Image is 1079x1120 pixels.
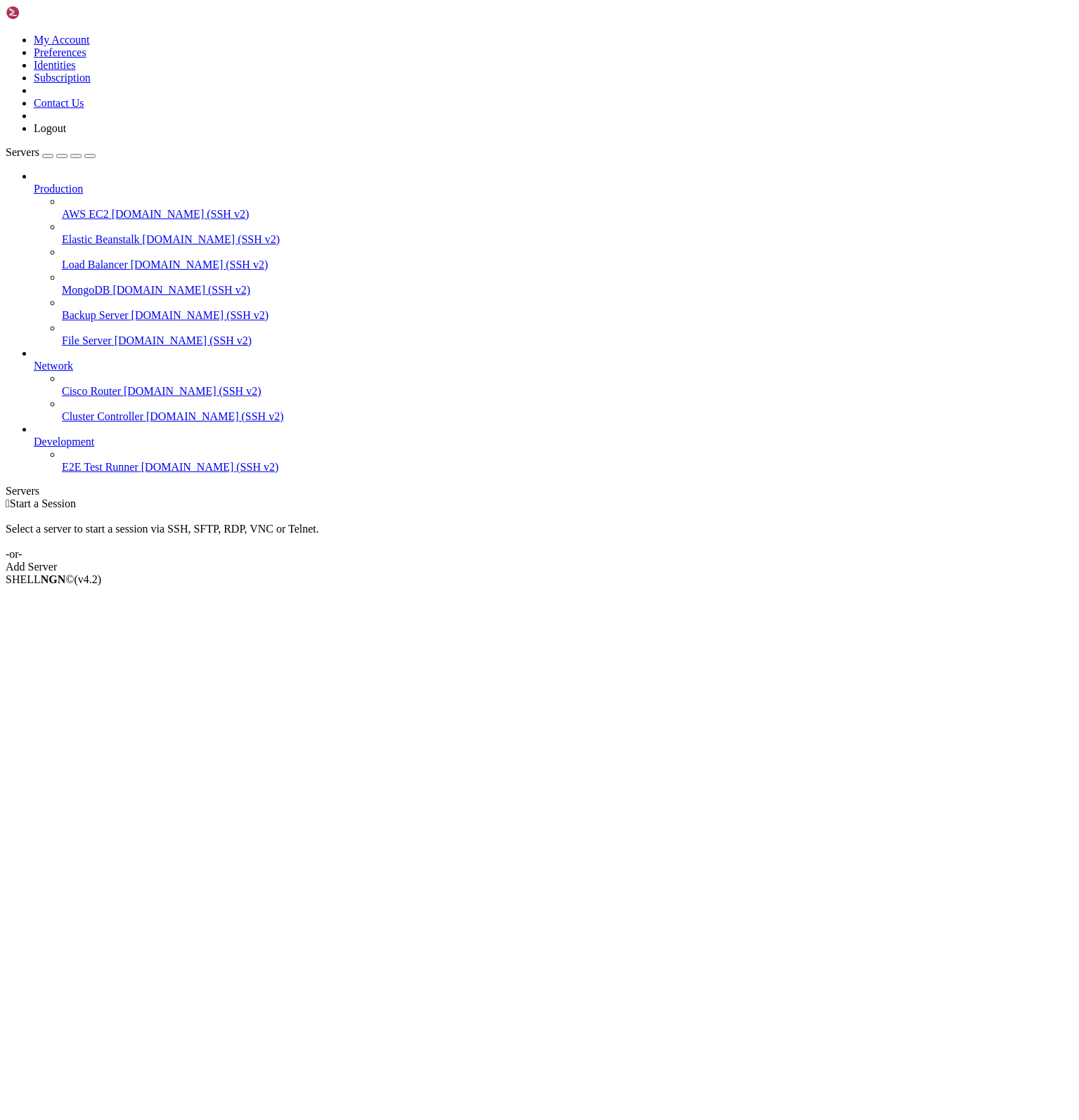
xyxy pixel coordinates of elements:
[131,309,269,321] span: [DOMAIN_NAME] (SSH v2)
[6,485,1073,497] div: Servers
[34,122,66,134] a: Logout
[6,510,1073,561] div: Select a server to start a session via SSH, SFTP, RDP, VNC or Telnet. -or-
[62,208,1073,221] a: AWS EC2 [DOMAIN_NAME] (SSH v2)
[62,309,1073,322] a: Backup Server [DOMAIN_NAME] (SSH v2)
[34,360,1073,372] a: Network
[62,322,1073,347] li: File Server [DOMAIN_NAME] (SSH v2)
[62,334,1073,347] a: File Server [DOMAIN_NAME] (SSH v2)
[146,410,284,422] span: [DOMAIN_NAME] (SSH v2)
[62,195,1073,221] li: AWS EC2 [DOMAIN_NAME] (SSH v2)
[34,59,76,71] a: Identities
[34,423,1073,474] li: Development
[6,573,101,585] span: SHELL ©
[34,436,94,448] span: Development
[141,461,279,473] span: [DOMAIN_NAME] (SSH v2)
[62,385,121,397] span: Cisco Router
[62,284,110,296] span: MongoDB
[131,259,269,271] span: [DOMAIN_NAME] (SSH v2)
[34,347,1073,423] li: Network
[143,233,280,245] span: [DOMAIN_NAME] (SSH v2)
[6,146,39,158] span: Servers
[62,221,1073,246] li: Elastic Beanstalk [DOMAIN_NAME] (SSH v2)
[62,309,129,321] span: Backup Server
[62,410,1073,423] a: Cluster Controller [DOMAIN_NAME] (SSH v2)
[62,233,1073,246] a: Elastic Beanstalk [DOMAIN_NAME] (SSH v2)
[6,561,1073,573] div: Add Server
[62,385,1073,398] a: Cisco Router [DOMAIN_NAME] (SSH v2)
[34,436,1073,448] a: Development
[62,246,1073,271] li: Load Balancer [DOMAIN_NAME] (SSH v2)
[62,259,1073,271] a: Load Balancer [DOMAIN_NAME] (SSH v2)
[124,385,261,397] span: [DOMAIN_NAME] (SSH v2)
[10,497,76,509] span: Start a Session
[62,334,112,346] span: File Server
[112,284,250,296] span: [DOMAIN_NAME] (SSH v2)
[112,208,250,220] span: [DOMAIN_NAME] (SSH v2)
[34,97,84,109] a: Contact Us
[34,170,1073,347] li: Production
[62,297,1073,322] li: Backup Server [DOMAIN_NAME] (SSH v2)
[34,72,91,84] a: Subscription
[62,398,1073,423] li: Cluster Controller [DOMAIN_NAME] (SSH v2)
[62,233,140,245] span: Elastic Beanstalk
[34,360,73,372] span: Network
[62,271,1073,297] li: MongoDB [DOMAIN_NAME] (SSH v2)
[34,34,90,46] a: My Account
[62,461,138,473] span: E2E Test Runner
[62,284,1073,297] a: MongoDB [DOMAIN_NAME] (SSH v2)
[34,183,1073,195] a: Production
[34,183,83,195] span: Production
[75,573,102,585] span: 4.2.0
[34,46,86,58] a: Preferences
[6,6,86,20] img: Shellngn
[115,334,252,346] span: [DOMAIN_NAME] (SSH v2)
[6,497,10,509] span: 
[62,259,128,271] span: Load Balancer
[41,573,66,585] b: NGN
[6,146,96,158] a: Servers
[62,208,109,220] span: AWS EC2
[62,372,1073,398] li: Cisco Router [DOMAIN_NAME] (SSH v2)
[62,448,1073,474] li: E2E Test Runner [DOMAIN_NAME] (SSH v2)
[62,461,1073,474] a: E2E Test Runner [DOMAIN_NAME] (SSH v2)
[62,410,143,422] span: Cluster Controller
